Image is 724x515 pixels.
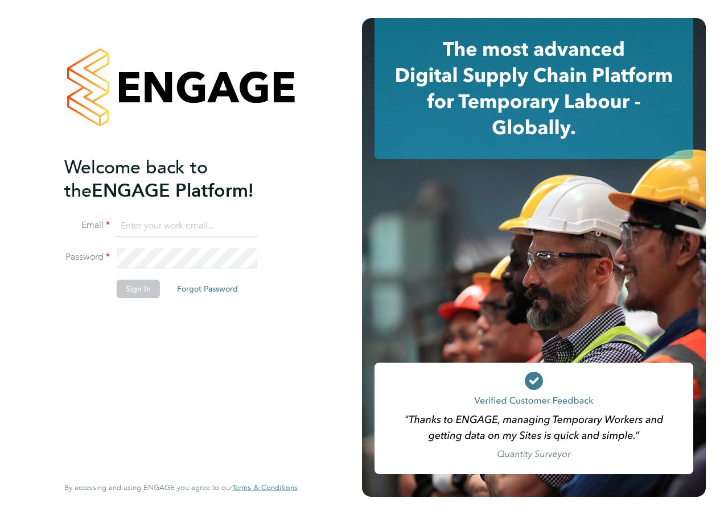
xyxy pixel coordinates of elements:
h2: ENGAGE Platform! [64,156,286,202]
span: Terms & Conditions [232,483,298,492]
input: Enter your work email... [117,216,257,236]
button: Forgot Password [168,280,247,298]
span: Welcome back to the [64,156,208,202]
label: Email [64,219,110,231]
label: Password [64,251,110,263]
button: Sign In [117,280,160,298]
span: By accessing and using ENGAGE you agree to our [64,483,298,492]
a: Terms & Conditions [232,483,298,492]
